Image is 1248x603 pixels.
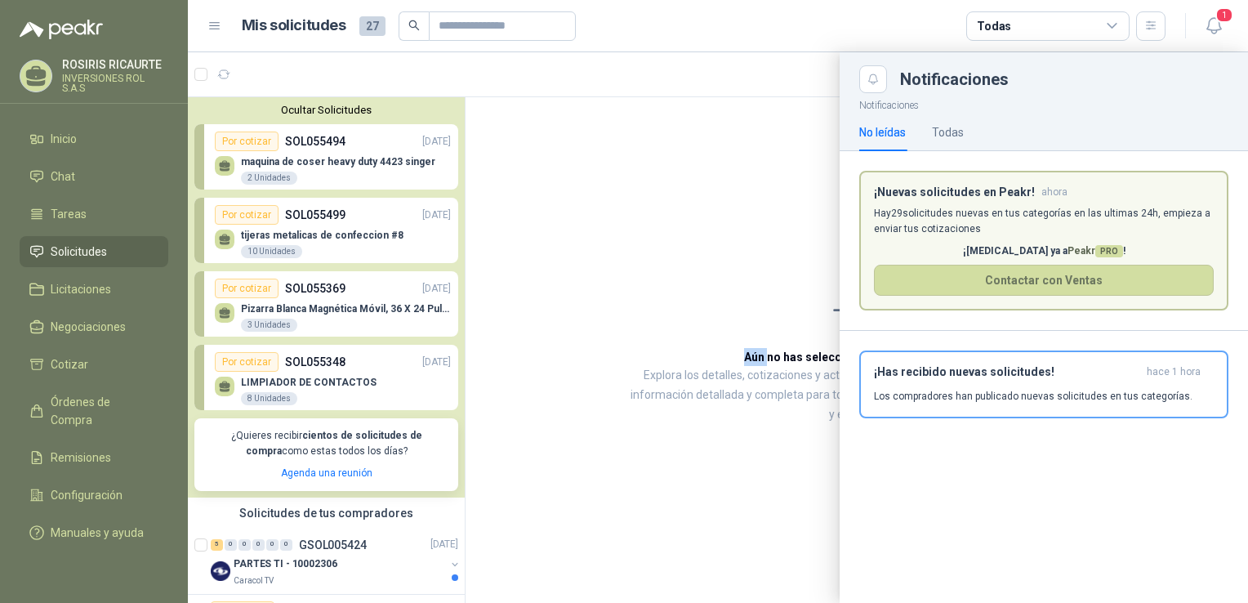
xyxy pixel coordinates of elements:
button: Close [859,65,887,93]
span: Chat [51,167,75,185]
a: Negociaciones [20,311,168,342]
a: Licitaciones [20,274,168,305]
p: Los compradores han publicado nuevas solicitudes en tus categorías. [874,389,1192,404]
a: Órdenes de Compra [20,386,168,435]
div: Todas [977,17,1011,35]
p: ROSIRIS RICAURTE [62,59,168,70]
p: ¡[MEDICAL_DATA] ya a ! [874,243,1214,259]
span: hace 1 hora [1147,365,1201,379]
button: ¡Has recibido nuevas solicitudes!hace 1 hora Los compradores han publicado nuevas solicitudes en ... [859,351,1228,418]
a: Chat [20,161,168,192]
p: Hay 29 solicitudes nuevas en tus categorías en las ultimas 24h, empieza a enviar tus cotizaciones [874,206,1214,237]
a: Cotizar [20,349,168,380]
h1: Mis solicitudes [242,14,346,38]
div: Notificaciones [900,71,1228,87]
span: Cotizar [51,355,88,373]
span: Negociaciones [51,318,126,336]
p: INVERSIONES ROL S.A.S [62,74,168,93]
span: 27 [359,16,386,36]
img: Logo peakr [20,20,103,39]
h3: ¡Nuevas solicitudes en Peakr! [874,185,1035,199]
button: 1 [1199,11,1228,41]
a: Tareas [20,199,168,230]
a: Manuales y ayuda [20,517,168,548]
span: Tareas [51,205,87,223]
a: Inicio [20,123,168,154]
button: Contactar con Ventas [874,265,1214,296]
h3: ¡Has recibido nuevas solicitudes! [874,365,1140,379]
a: Configuración [20,480,168,511]
div: Todas [932,123,964,141]
span: Solicitudes [51,243,107,261]
a: Remisiones [20,442,168,473]
p: Notificaciones [840,93,1248,114]
span: ahora [1041,185,1067,199]
span: Manuales y ayuda [51,524,144,542]
a: Solicitudes [20,236,168,267]
span: 1 [1215,7,1233,23]
span: PRO [1095,245,1123,257]
span: Órdenes de Compra [51,393,153,429]
span: Licitaciones [51,280,111,298]
span: Remisiones [51,449,111,467]
span: Configuración [51,486,123,504]
span: Inicio [51,130,77,148]
div: No leídas [859,123,906,141]
span: Peakr [1067,245,1123,257]
span: search [408,20,420,31]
